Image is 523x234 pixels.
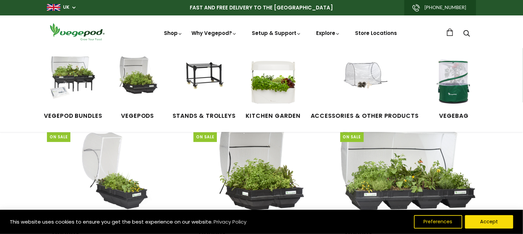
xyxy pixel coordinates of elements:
a: Vegepod Bundles [44,56,102,120]
img: Kitchen Garden [248,56,298,107]
a: UK [63,4,69,11]
a: Stands & Trolleys [173,56,236,120]
img: Small Raised Garden Bed with Canopy [75,126,155,210]
img: Stands & Trolleys [179,56,229,107]
img: Medium Raised Garden Bed with Canopy [219,126,304,210]
img: Accessories & Other Products [340,56,390,107]
span: Stands & Trolleys [173,112,236,121]
span: Kitchen Garden [246,112,300,121]
button: Accept [465,215,513,229]
a: Shop [164,30,183,55]
span: Vegepod Bundles [44,112,102,121]
img: Large Raised Garden Bed with Canopy [341,126,475,210]
img: VegeBag [429,56,479,107]
a: Privacy Policy (opens in a new tab) [213,216,247,228]
span: VegeBag [429,112,479,121]
span: Accessories & Other Products [311,112,419,121]
span: This website uses cookies to ensure you get the best experience on our website. [10,218,213,225]
img: Vegepod [47,22,107,41]
a: Accessories & Other Products [311,56,419,120]
button: Preferences [414,215,462,229]
img: Vegepod Bundles [48,56,98,107]
a: Explore [316,30,340,37]
a: Vegepods [112,56,163,120]
a: VegeBag [429,56,479,120]
a: Setup & Support [252,30,301,37]
a: Why Vegepod? [191,30,237,37]
img: Raised Garden Kits [112,56,163,107]
a: Kitchen Garden [246,56,300,120]
a: Store Locations [355,30,397,37]
a: Search [463,31,470,38]
img: gb_large.png [47,4,60,11]
span: Vegepods [112,112,163,121]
